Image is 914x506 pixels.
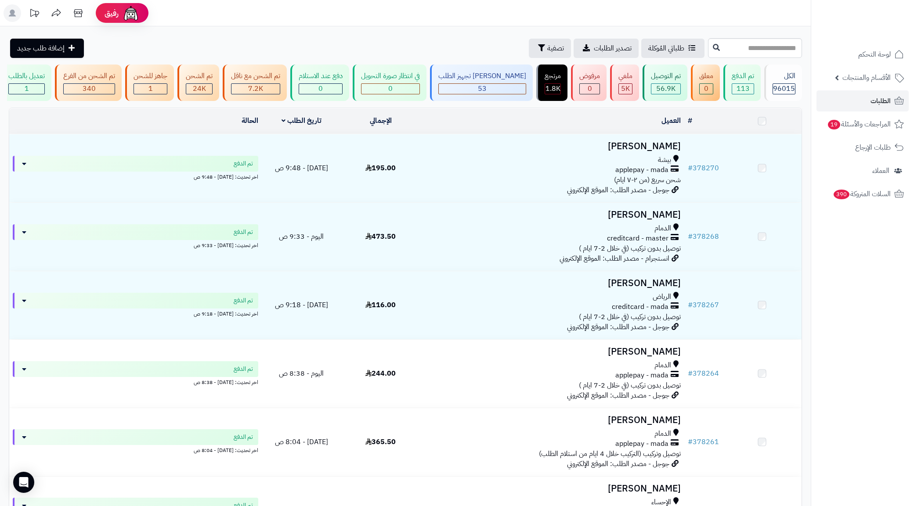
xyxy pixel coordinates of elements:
a: السلات المتروكة390 [816,183,909,205]
h3: [PERSON_NAME] [424,347,681,357]
span: 19 [828,120,840,129]
h3: [PERSON_NAME] [424,278,681,288]
img: ai-face.png [122,4,140,22]
h3: [PERSON_NAME] [424,141,681,151]
div: اخر تحديث: [DATE] - 8:38 ص [13,377,258,386]
span: 390 [834,190,849,199]
a: معلق 0 [689,65,722,101]
a: [PERSON_NAME] تجهيز الطلب 53 [428,65,535,101]
a: تاريخ الطلب [282,115,322,126]
a: الإجمالي [370,115,392,126]
div: معلق [699,71,713,81]
a: الطلبات [816,90,909,111]
button: تصفية [529,39,571,58]
span: تم الدفع [234,228,253,237]
span: 340 [83,83,96,94]
div: 0 [299,84,342,94]
div: مرتجع [545,71,561,81]
div: 0 [700,84,713,94]
span: applepay - mada [615,439,668,449]
div: اخر تحديث: [DATE] - 8:04 ص [13,445,258,454]
a: مرتجع 1.8K [535,65,569,101]
span: 244.00 [365,368,396,379]
div: 0 [580,84,600,94]
span: اليوم - 9:33 ص [279,231,324,242]
a: تم الشحن مع ناقل 7.2K [221,65,289,101]
span: [DATE] - 9:18 ص [275,300,328,310]
a: #378270 [688,163,719,173]
span: 0 [318,83,323,94]
span: 7.2K [248,83,263,94]
div: تم التوصيل [651,71,681,81]
span: 24K [193,83,206,94]
a: العميل [661,115,681,126]
a: مرفوض 0 [569,65,608,101]
span: # [688,300,693,310]
span: تم الدفع [234,433,253,441]
div: 340 [64,84,115,94]
a: في انتظار صورة التحويل 0 [351,65,428,101]
div: جاهز للشحن [134,71,167,81]
div: 4992 [619,84,632,94]
span: 116.00 [365,300,396,310]
span: توصيل بدون تركيب (في خلال 2-7 ايام ) [579,243,681,254]
span: 473.50 [365,231,396,242]
a: تم الدفع 113 [722,65,762,101]
div: مرفوض [579,71,600,81]
div: اخر تحديث: [DATE] - 9:48 ص [13,172,258,181]
a: ملغي 5K [608,65,641,101]
div: [PERSON_NAME] تجهيز الطلب [438,71,526,81]
span: تصفية [547,43,564,54]
a: #378268 [688,231,719,242]
span: السلات المتروكة [833,188,891,200]
span: إضافة طلب جديد [17,43,65,54]
div: دفع عند الاستلام [299,71,343,81]
span: 365.50 [365,437,396,447]
span: توصيل بدون تركيب (في خلال 2-7 ايام ) [579,380,681,391]
span: creditcard - mada [612,302,668,312]
span: # [688,368,693,379]
a: تم الشحن 24K [176,65,221,101]
span: شحن سريع (من ٢-٧ ايام) [614,175,681,185]
span: 0 [704,83,708,94]
span: applepay - mada [615,165,668,175]
a: تحديثات المنصة [23,4,45,24]
div: 56899 [651,84,680,94]
a: الحالة [242,115,258,126]
span: 1 [148,83,153,94]
span: 0 [388,83,393,94]
span: توصيل بدون تركيب (في خلال 2-7 ايام ) [579,312,681,322]
span: لوحة التحكم [858,48,891,61]
a: دفع عند الاستلام 0 [289,65,351,101]
div: 0 [361,84,419,94]
span: العملاء [872,165,889,177]
div: في انتظار صورة التحويل [361,71,420,81]
span: # [688,231,693,242]
span: رفيق [105,8,119,18]
a: العملاء [816,160,909,181]
div: اخر تحديث: [DATE] - 9:33 ص [13,240,258,249]
span: بيشة [658,155,671,165]
span: 56.9K [656,83,676,94]
a: طلباتي المُوكلة [641,39,704,58]
div: 113 [732,84,754,94]
div: تم الدفع [732,71,754,81]
div: ملغي [618,71,632,81]
span: [DATE] - 9:48 ص [275,163,328,173]
div: تم الشحن من الفرع [63,71,115,81]
span: انستجرام - مصدر الطلب: الموقع الإلكتروني [560,253,669,264]
span: 53 [478,83,487,94]
span: 1 [25,83,29,94]
a: تم الشحن من الفرع 340 [53,65,123,101]
div: 24031 [186,84,212,94]
img: logo-2.png [854,25,906,43]
span: جوجل - مصدر الطلب: الموقع الإلكتروني [567,185,669,195]
span: تم الدفع [234,365,253,373]
h3: [PERSON_NAME] [424,415,681,425]
h3: [PERSON_NAME] [424,210,681,220]
a: #378267 [688,300,719,310]
div: تعديل بالطلب [8,71,45,81]
div: 7222 [231,84,280,94]
a: #378261 [688,437,719,447]
span: الدمام [654,223,671,233]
